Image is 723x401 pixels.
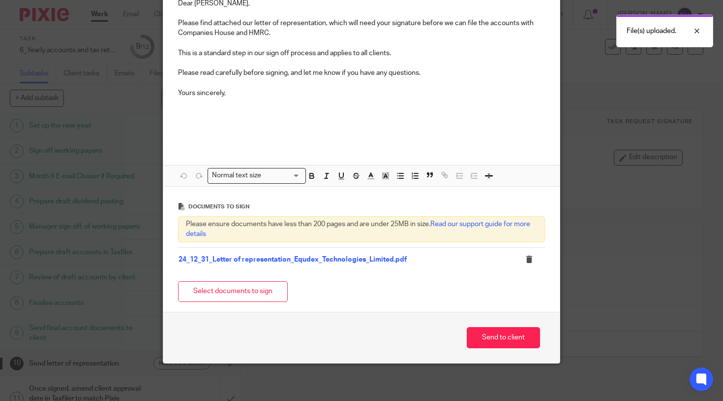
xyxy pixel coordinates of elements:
a: 24_12_31_Letter of representation_Equdex_Technologies_Limited.pdf [179,256,407,263]
div: Search for option [208,168,306,183]
span: Documents to sign [188,204,249,209]
p: Yours sincerely, [178,88,545,98]
button: Send to client [467,327,540,348]
input: Search for option [265,170,300,181]
p: File(s) uploaded. [627,26,676,36]
button: Select documents to sign [178,281,288,302]
span: Normal text size [210,170,264,181]
div: Please ensure documents have less than 200 pages and are under 25MB in size. [178,216,545,242]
